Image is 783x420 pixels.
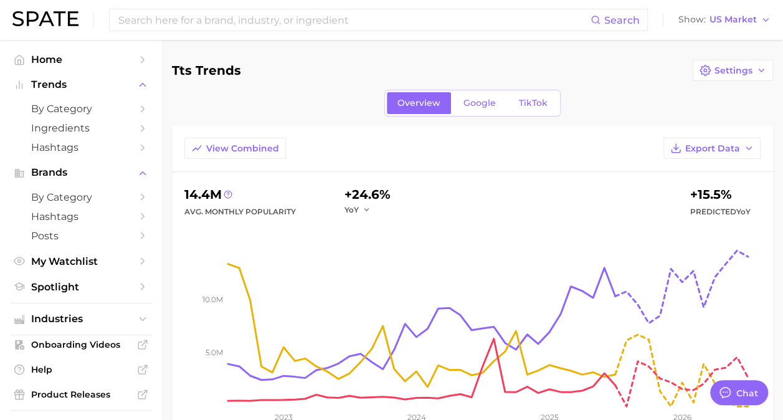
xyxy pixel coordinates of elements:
[10,252,152,271] a: My Watchlist
[206,143,279,154] span: View Combined
[663,138,761,159] button: Export Data
[10,75,152,94] button: Trends
[202,294,223,303] tspan: 10.0m
[678,16,706,23] span: Show
[31,339,131,350] span: Onboarding Videos
[12,11,78,26] img: SPATE
[31,255,131,267] span: My Watchlist
[736,207,751,216] span: YoY
[31,281,131,293] span: Spotlight
[519,98,548,108] span: TikTok
[463,98,496,108] span: Google
[690,184,751,204] div: +15.5%
[693,60,773,81] button: Settings
[344,204,359,215] span: YoY
[714,65,752,76] span: Settings
[31,141,131,153] span: Hashtags
[10,50,152,69] a: Home
[206,348,223,357] tspan: 5.0m
[172,64,241,77] h1: tts trends
[397,98,440,108] span: Overview
[10,118,152,138] a: Ingredients
[10,226,152,246] a: Posts
[184,204,296,219] div: Avg. Monthly Popularity
[31,167,131,178] span: Brands
[31,79,131,90] span: Trends
[10,99,152,118] a: by Category
[685,143,740,154] span: Export Data
[709,16,757,23] span: US Market
[10,310,152,328] button: Industries
[117,9,591,31] input: Search here for a brand, industry, or ingredient
[31,103,131,115] span: by Category
[31,54,131,65] span: Home
[31,211,131,222] span: Hashtags
[10,360,152,379] a: Help
[344,204,371,215] button: YoY
[31,191,131,203] span: by Category
[453,92,506,114] a: Google
[344,184,391,204] div: +24.6%
[31,313,131,325] span: Industries
[10,188,152,207] a: by Category
[508,92,558,114] a: TikTok
[675,12,774,28] button: ShowUS Market
[31,364,131,375] span: Help
[31,230,131,242] span: Posts
[690,204,751,219] span: Predicted
[387,92,451,114] a: Overview
[31,122,131,134] span: Ingredients
[10,207,152,226] a: Hashtags
[10,385,152,404] a: Product Releases
[604,14,640,26] span: Search
[184,184,296,204] div: 14.4m
[184,138,286,159] button: View Combined
[31,389,131,400] span: Product Releases
[10,277,152,297] a: Spotlight
[10,138,152,157] a: Hashtags
[10,163,152,182] button: Brands
[10,335,152,354] a: Onboarding Videos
